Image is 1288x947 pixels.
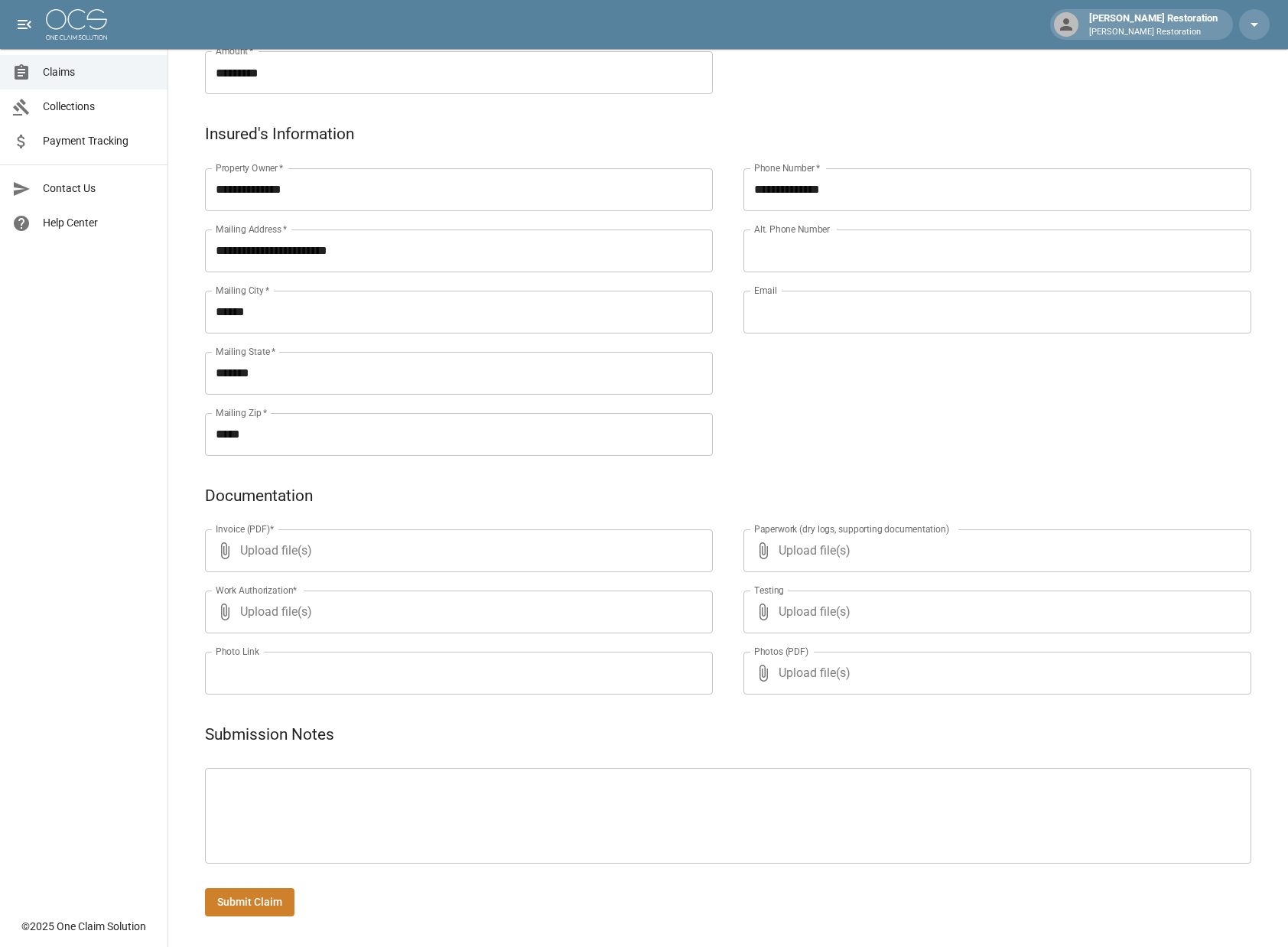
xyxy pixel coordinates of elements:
[9,9,40,40] button: open drawer
[754,522,949,535] label: Paperwork (dry logs, supporting documentation)
[1089,26,1218,39] p: [PERSON_NAME] Restoration
[779,591,1210,633] span: Upload file(s)
[754,161,820,174] label: Phone Number
[43,99,155,115] span: Collections
[754,584,784,597] label: Testing
[216,44,254,57] label: Amount
[43,181,155,197] span: Contact Us
[21,919,146,934] div: © 2025 One Claim Solution
[46,9,107,40] img: ocs-logo-white-transparent.png
[754,645,808,658] label: Photos (PDF)
[240,529,672,572] span: Upload file(s)
[216,345,275,358] label: Mailing State
[240,591,672,633] span: Upload file(s)
[754,284,777,297] label: Email
[205,888,294,916] button: Submit Claim
[43,215,155,231] span: Help Center
[43,64,155,80] span: Claims
[779,529,1210,572] span: Upload file(s)
[216,406,268,419] label: Mailing Zip
[779,652,1210,695] span: Upload file(s)
[43,133,155,149] span: Payment Tracking
[216,223,287,236] label: Mailing Address
[216,645,259,658] label: Photo Link
[754,223,830,236] label: Alt. Phone Number
[216,522,275,535] label: Invoice (PDF)*
[216,584,298,597] label: Work Authorization*
[1083,11,1224,38] div: [PERSON_NAME] Restoration
[216,161,284,174] label: Property Owner
[216,284,270,297] label: Mailing City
